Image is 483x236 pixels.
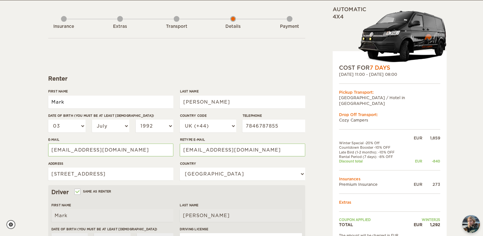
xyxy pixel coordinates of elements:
label: Telephone [242,113,305,118]
label: Last Name [180,203,302,208]
td: Coupon applied [339,217,408,222]
img: stor-stuttur-old-new-5.png [358,8,447,64]
td: Late Bird (1-2 months): -10% OFF [339,150,408,154]
img: Freyja at Cozy Campers [462,215,480,233]
div: 1,859 [422,135,440,141]
div: Insurance [46,24,81,30]
td: Countdown Booster -10% OFF [339,145,408,150]
input: e.g. Smith [180,96,305,108]
input: e.g. example@example.com [180,144,305,156]
td: Discount total [339,159,408,163]
td: TOTAL [339,222,408,227]
input: e.g. William [48,96,173,108]
div: COST FOR [339,64,440,72]
div: EUR [407,135,422,141]
td: Winter Special -20% Off [339,141,408,145]
div: EUR [407,222,422,227]
label: First Name [48,89,173,94]
div: Pickup Transport: [339,90,440,95]
div: Renter [48,75,305,83]
div: Automatic 4x4 [333,6,447,64]
label: Same as renter [75,188,111,194]
div: EUR [407,159,422,163]
td: Extras [339,200,440,205]
span: 7 Days [370,65,390,71]
td: Insurances [339,176,440,182]
label: Last Name [180,89,305,94]
input: e.g. 1 234 567 890 [242,120,305,132]
div: EUR [407,182,422,187]
label: Date of birth (You must be at least [DEMOGRAPHIC_DATA]) [51,227,173,232]
div: Driver [51,188,302,196]
td: [GEOGRAPHIC_DATA] / Hotel in [GEOGRAPHIC_DATA] [339,95,440,106]
button: chat-button [462,215,480,233]
input: e.g. Smith [180,209,302,222]
td: WINTER25 [407,217,440,222]
label: Retype E-mail [180,137,305,142]
div: 273 [422,182,440,187]
div: -840 [422,159,440,163]
input: Same as renter [75,190,79,194]
label: First Name [51,203,173,208]
label: E-mail [48,137,173,142]
a: Cookie settings [6,220,19,229]
div: Transport [159,24,194,30]
td: Rental Period (7 days): -8% OFF [339,154,408,159]
div: [DATE] 11:00 - [DATE] 08:00 [339,72,440,77]
div: Details [215,24,251,30]
input: e.g. William [51,209,173,222]
input: e.g. Street, City, Zip Code [48,168,173,180]
label: Country Code [180,113,236,118]
td: Premium Insurance [339,182,408,187]
div: 1,292 [422,222,440,227]
div: Payment [272,24,307,30]
label: Address [48,161,173,166]
input: e.g. example@example.com [48,144,173,156]
div: Extras [102,24,138,30]
label: Driving License [180,227,302,232]
td: Cozy Campers [339,117,440,123]
div: Drop Off Transport: [339,112,440,117]
label: Date of birth (You must be at least [DEMOGRAPHIC_DATA]) [48,113,173,118]
label: Country [180,161,305,166]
